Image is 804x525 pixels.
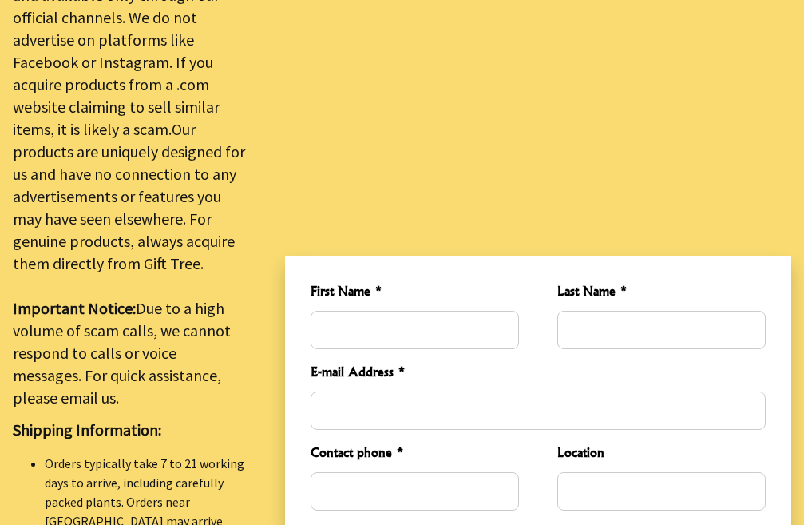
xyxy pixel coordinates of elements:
input: Contact phone * [311,472,519,511]
span: Location [557,443,766,466]
input: Last Name * [557,311,766,349]
input: Location [557,472,766,511]
strong: Shipping Information: [13,420,161,439]
input: First Name * [311,311,519,349]
strong: Important Notice: [13,298,136,318]
span: Last Name * [557,281,766,304]
span: E-mail Address * [311,362,766,385]
span: Contact phone * [311,443,519,466]
span: First Name * [311,281,519,304]
input: E-mail Address * [311,392,766,430]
